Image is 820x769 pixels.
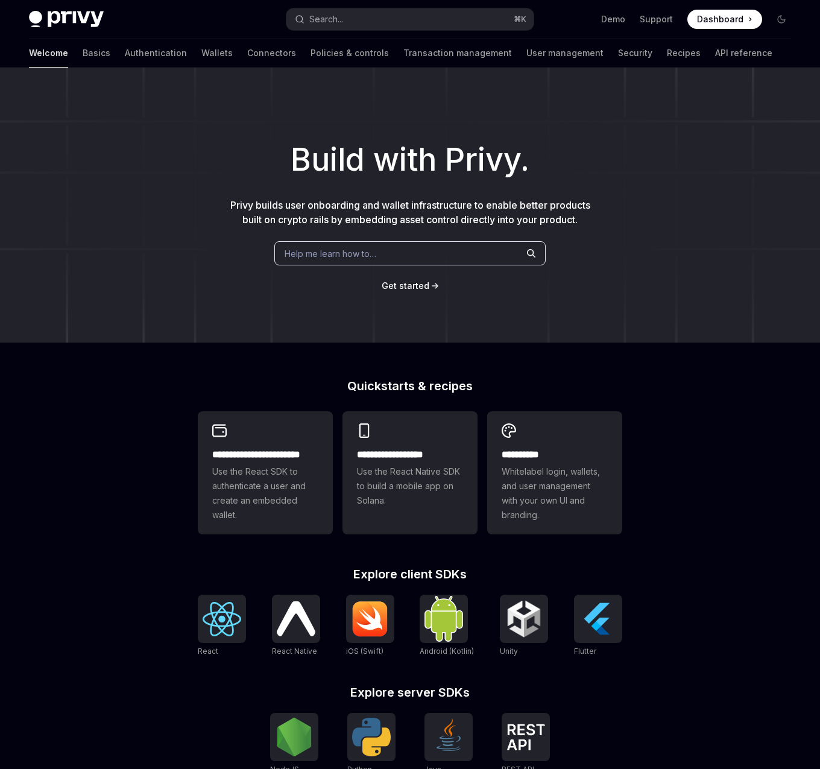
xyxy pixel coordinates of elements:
[83,39,110,68] a: Basics
[198,647,218,656] span: React
[505,600,543,638] img: Unity
[697,13,743,25] span: Dashboard
[526,39,604,68] a: User management
[514,14,526,24] span: ⌘ K
[506,724,545,750] img: REST API
[487,411,622,534] a: **** *****Whitelabel login, wallets, and user management with your own UI and branding.
[203,602,241,636] img: React
[420,647,474,656] span: Android (Kotlin)
[272,595,320,657] a: React NativeReact Native
[275,718,314,756] img: NodeJS
[272,647,317,656] span: React Native
[420,595,474,657] a: Android (Kotlin)Android (Kotlin)
[198,686,622,698] h2: Explore server SDKs
[424,596,463,641] img: Android (Kotlin)
[382,280,429,291] span: Get started
[125,39,187,68] a: Authentication
[29,11,104,28] img: dark logo
[715,39,772,68] a: API reference
[230,199,590,226] span: Privy builds user onboarding and wallet infrastructure to enable better products built on crypto ...
[198,380,622,392] h2: Quickstarts & recipes
[286,8,534,30] button: Search...⌘K
[502,464,608,522] span: Whitelabel login, wallets, and user management with your own UI and branding.
[311,39,389,68] a: Policies & controls
[346,647,383,656] span: iOS (Swift)
[201,39,233,68] a: Wallets
[500,647,518,656] span: Unity
[277,601,315,636] img: React Native
[579,600,617,638] img: Flutter
[382,280,429,292] a: Get started
[403,39,512,68] a: Transaction management
[346,595,394,657] a: iOS (Swift)iOS (Swift)
[601,13,625,25] a: Demo
[574,647,596,656] span: Flutter
[29,39,68,68] a: Welcome
[351,601,389,637] img: iOS (Swift)
[342,411,478,534] a: **** **** **** ***Use the React Native SDK to build a mobile app on Solana.
[618,39,652,68] a: Security
[667,39,701,68] a: Recipes
[687,10,762,29] a: Dashboard
[19,136,801,183] h1: Build with Privy.
[429,718,468,756] img: Java
[500,595,548,657] a: UnityUnity
[247,39,296,68] a: Connectors
[574,595,622,657] a: FlutterFlutter
[212,464,318,522] span: Use the React SDK to authenticate a user and create an embedded wallet.
[772,10,791,29] button: Toggle dark mode
[309,12,343,27] div: Search...
[285,247,376,260] span: Help me learn how to…
[352,718,391,756] img: Python
[357,464,463,508] span: Use the React Native SDK to build a mobile app on Solana.
[198,595,246,657] a: ReactReact
[198,568,622,580] h2: Explore client SDKs
[640,13,673,25] a: Support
